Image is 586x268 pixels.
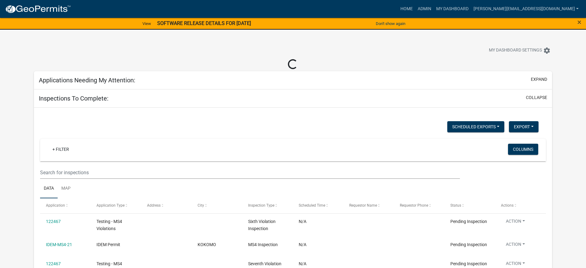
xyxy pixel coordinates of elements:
[400,203,428,208] span: Requestor Phone
[501,203,514,208] span: Actions
[471,3,581,15] a: [PERSON_NAME][EMAIL_ADDRESS][DOMAIN_NAME]
[447,121,504,132] button: Scheduled Exports
[434,3,471,15] a: My Dashboard
[157,20,251,26] strong: SOFTWARE RELEASE DETAILS FOR [DATE]
[198,203,204,208] span: City
[46,261,61,266] a: 122467
[46,203,65,208] span: Application
[299,261,306,266] span: N/A
[40,166,460,179] input: Search for inspections
[398,3,415,15] a: Home
[450,219,487,224] span: Pending Inspection
[248,242,278,247] span: MS4 Inspection
[242,198,293,213] datatable-header-cell: Inspection Type
[47,144,74,155] a: + Filter
[293,198,343,213] datatable-header-cell: Scheduled Time
[39,76,135,84] h5: Applications Needing My Attention:
[299,203,325,208] span: Scheduled Time
[248,219,276,231] span: Sixth Violation Inspection
[299,242,306,247] span: N/A
[526,94,547,101] button: collapse
[531,76,547,83] button: expand
[46,242,72,247] a: IDEM-MS4-21
[543,47,551,54] i: settings
[450,203,461,208] span: Status
[450,261,487,266] span: Pending Inspection
[373,19,408,29] button: Don't show again
[349,203,377,208] span: Requestor Name
[96,203,125,208] span: Application Type
[40,198,91,213] datatable-header-cell: Application
[489,47,542,54] span: My Dashboard Settings
[415,3,434,15] a: Admin
[501,218,530,227] button: Action
[58,179,74,199] a: Map
[96,242,120,247] span: IDEM Permit
[577,18,581,27] span: ×
[509,121,539,132] button: Export
[248,203,274,208] span: Inspection Type
[445,198,495,213] datatable-header-cell: Status
[46,219,61,224] a: 122467
[501,241,530,250] button: Action
[96,219,122,231] span: Testing - MS4 Violations
[140,19,154,29] a: View
[394,198,445,213] datatable-header-cell: Requestor Phone
[192,198,242,213] datatable-header-cell: City
[508,144,538,155] button: Columns
[141,198,192,213] datatable-header-cell: Address
[343,198,394,213] datatable-header-cell: Requestor Name
[40,179,58,199] a: Data
[484,44,555,56] button: My Dashboard Settingssettings
[91,198,141,213] datatable-header-cell: Application Type
[495,198,546,213] datatable-header-cell: Actions
[198,242,216,247] span: KOKOMO
[577,19,581,26] button: Close
[299,219,306,224] span: N/A
[147,203,161,208] span: Address
[39,95,109,102] h5: Inspections To Complete:
[450,242,487,247] span: Pending Inspection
